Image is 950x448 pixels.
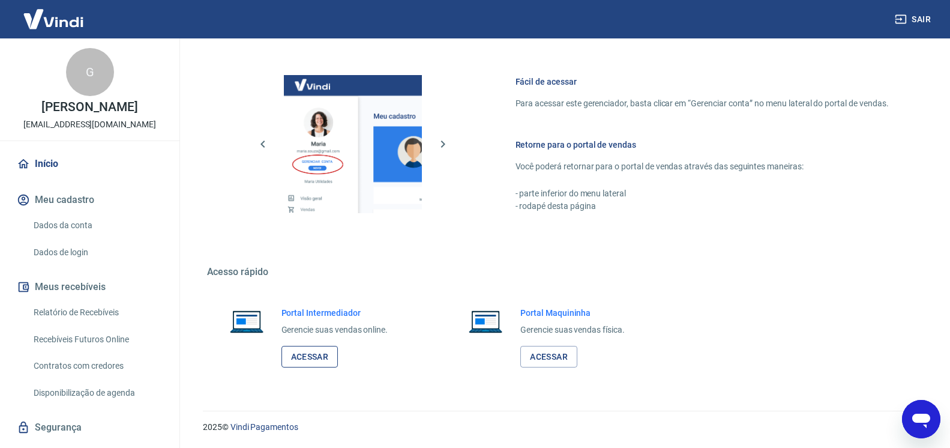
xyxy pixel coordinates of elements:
[14,187,165,213] button: Meu cadastro
[516,139,889,151] h6: Retorne para o portal de vendas
[29,300,165,325] a: Relatório de Recebíveis
[516,187,889,200] p: - parte inferior do menu lateral
[14,274,165,300] button: Meus recebíveis
[207,266,918,278] h5: Acesso rápido
[29,381,165,405] a: Disponibilização de agenda
[281,346,338,368] a: Acessar
[23,118,156,131] p: [EMAIL_ADDRESS][DOMAIN_NAME]
[41,101,137,114] p: [PERSON_NAME]
[29,327,165,352] a: Recebíveis Futuros Online
[14,414,165,441] a: Segurança
[29,213,165,238] a: Dados da conta
[14,151,165,177] a: Início
[230,422,298,432] a: Vindi Pagamentos
[460,307,511,336] img: Imagem de um notebook aberto
[221,307,272,336] img: Imagem de um notebook aberto
[281,307,388,319] h6: Portal Intermediador
[284,75,422,213] img: Imagem da dashboard mostrando o botão de gerenciar conta na sidebar no lado esquerdo
[516,76,889,88] h6: Fácil de acessar
[203,421,921,434] p: 2025 ©
[29,354,165,378] a: Contratos com credores
[516,97,889,110] p: Para acessar este gerenciador, basta clicar em “Gerenciar conta” no menu lateral do portal de ven...
[520,346,577,368] a: Acessar
[892,8,936,31] button: Sair
[520,324,625,336] p: Gerencie suas vendas física.
[66,48,114,96] div: G
[516,200,889,213] p: - rodapé desta página
[516,160,889,173] p: Você poderá retornar para o portal de vendas através das seguintes maneiras:
[520,307,625,319] h6: Portal Maquininha
[14,1,92,37] img: Vindi
[29,240,165,265] a: Dados de login
[902,400,940,438] iframe: Botão para abrir a janela de mensagens
[281,324,388,336] p: Gerencie suas vendas online.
